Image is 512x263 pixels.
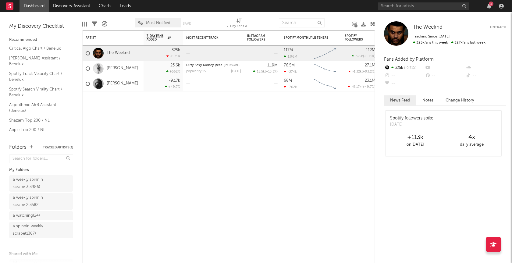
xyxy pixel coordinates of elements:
span: +13.3 % [266,70,277,73]
div: -- [384,72,425,80]
span: 327k fans last week [413,41,485,44]
div: a spinnin weekly scrape ( 1367 ) [13,223,56,237]
svg: Chart title [311,76,339,91]
div: on [DATE] [387,141,443,148]
a: a weekly spinnin scrape 3(3986) [9,175,73,192]
div: -- [465,64,506,72]
div: a weekly spinnin scrape 3 ( 3986 ) [13,176,56,191]
div: 27.1M [365,63,375,67]
div: +113k [387,134,443,141]
div: 325k [172,48,180,52]
div: 7-Day Fans Added (7-Day Fans Added) [227,15,251,33]
div: +562 % [166,69,180,73]
div: ( ) [348,69,375,73]
button: Tracked Artists(3) [43,146,73,149]
svg: Chart title [311,61,339,76]
div: -- [425,64,465,72]
span: -0.71 % [364,55,374,58]
span: Fans Added by Platform [384,57,434,62]
div: a watching ( 24 ) [13,212,40,219]
div: My Discovery Checklist [9,23,73,30]
div: -9.17k [169,79,180,83]
div: 112M [366,48,375,52]
div: [DATE] [231,70,241,73]
span: -1.32k [352,70,362,73]
a: Spotify Search Virality Chart / Benelux [9,86,67,98]
input: Search... [279,18,325,27]
span: 7-Day Fans Added [147,34,166,41]
button: Notes [416,95,439,105]
span: 325k [356,55,363,58]
a: Critical Algo Chart / Benelux [9,45,67,52]
div: ( ) [348,85,375,89]
div: -762k [284,85,297,89]
div: Spotify Monthly Listeners [284,36,329,40]
div: Recommended [9,36,73,44]
a: [PERSON_NAME] [107,81,138,86]
div: Spotify followers spike [390,115,433,122]
div: My Folders [9,166,73,174]
div: ( ) [253,69,278,73]
div: -- [425,72,465,80]
a: Spotify Track Velocity Chart / Benelux [9,70,67,83]
a: Apple Top 200 / NL [9,126,67,133]
div: 68M [284,79,292,83]
a: [PERSON_NAME] [107,66,138,71]
div: -- [384,80,425,88]
span: 15.5k [257,70,265,73]
a: The Weeknd [107,51,130,56]
input: Search for artists [378,2,469,10]
input: Search for folders... [9,155,73,163]
div: 4 x [443,134,500,141]
div: 117M [284,48,293,52]
span: +49.7 % [362,85,374,89]
div: popularity: 15 [186,70,206,73]
div: 23.1M [365,79,375,83]
div: 325k [384,64,425,72]
button: Change History [439,95,480,105]
span: +93.2 % [363,70,374,73]
span: 325k fans this week [413,41,448,44]
button: 3 [487,4,491,9]
div: Spotify Followers [345,34,366,41]
button: Untrack [490,24,506,30]
div: -- [465,72,506,80]
span: -9.17k [352,85,361,89]
div: [DATE] [390,122,433,128]
div: Edit Columns [82,15,87,33]
div: Artist [86,36,131,40]
div: 7-Day Fans Added (7-Day Fans Added) [227,23,251,30]
div: 11.9M [267,63,278,67]
div: 76.5M [284,63,295,67]
div: +49.7 % [165,85,180,89]
a: Dirty Sexy Money (feat. [PERSON_NAME] & French [US_STATE]) - [PERSON_NAME] Remix [186,64,326,67]
a: a watching(24) [9,211,73,220]
a: a spinnin weekly scrape(1367) [9,222,73,238]
div: A&R Pipeline [102,15,107,33]
div: 1.96M [284,55,297,59]
div: 23.6k [170,63,180,67]
div: Most Recent Track [186,36,232,40]
div: daily average [443,141,500,148]
span: Most Notified [146,21,170,25]
svg: Chart title [311,46,339,61]
div: Instagram Followers [247,34,268,41]
div: Folders [9,144,27,151]
button: Save [183,22,191,25]
a: The Weeknd [413,24,443,30]
div: Filters [92,15,97,33]
span: The Weeknd [413,25,443,30]
a: Algorithmic A&R Assistant (Benelux) [9,101,67,114]
span: Tracking Since: [DATE] [413,35,450,38]
div: ( ) [352,54,375,58]
span: -0.71 % [403,66,416,70]
div: a weekly spinnin scrape 2 ( 3582 ) [13,194,56,209]
div: Dirty Sexy Money (feat. Charli XCX & French Montana) - Mesto Remix [186,64,241,67]
div: -274k [284,70,297,74]
a: Shazam Top 200 / NL [9,117,67,124]
a: [PERSON_NAME] Assistant / Benelux [9,55,67,67]
a: a weekly spinnin scrape 2(3582) [9,193,73,210]
div: 3 [489,2,493,6]
div: -0.71 % [166,54,180,58]
div: Shared with Me [9,251,73,258]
